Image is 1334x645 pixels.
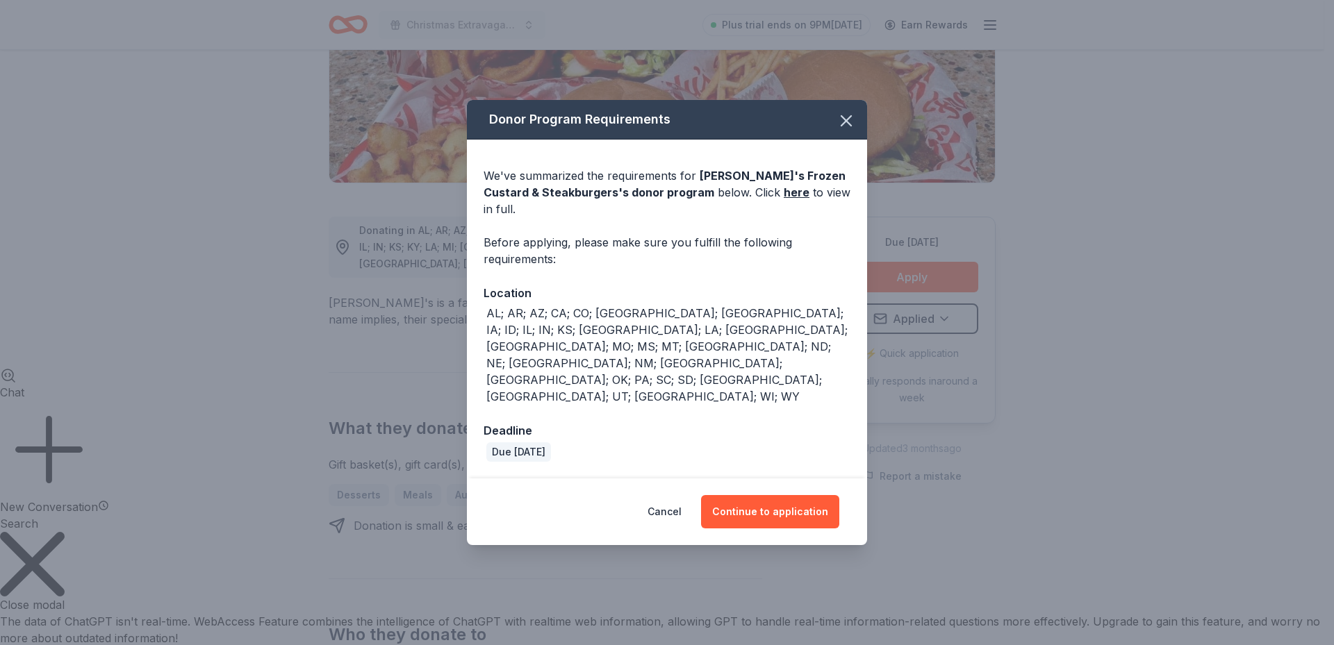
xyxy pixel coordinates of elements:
[486,442,551,462] div: Due [DATE]
[648,495,682,528] button: Cancel
[467,100,867,140] div: Donor Program Requirements
[484,421,850,439] div: Deadline
[484,167,850,217] div: We've summarized the requirements for below. Click to view in full.
[784,184,809,201] a: here
[484,284,850,302] div: Location
[484,234,850,267] div: Before applying, please make sure you fulfill the following requirements:
[486,305,850,405] div: AL; AR; AZ; CA; CO; [GEOGRAPHIC_DATA]; [GEOGRAPHIC_DATA]; IA; ID; IL; IN; KS; [GEOGRAPHIC_DATA]; ...
[701,495,839,528] button: Continue to application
